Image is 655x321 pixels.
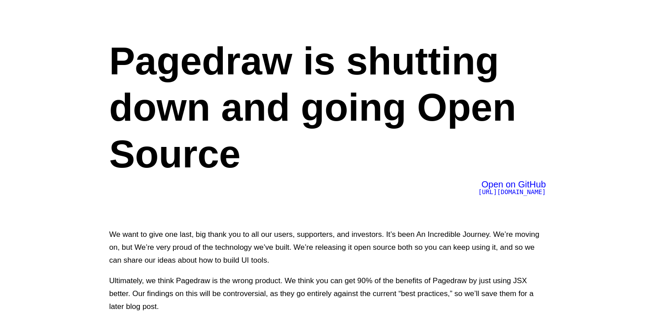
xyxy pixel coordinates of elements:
p: Ultimately, we think Pagedraw is the wrong product. We think you can get 90% of the benefits of P... [109,274,546,313]
p: We want to give one last, big thank you to all our users, supporters, and investors. It’s been An... [109,228,546,267]
h1: Pagedraw is shutting down and going Open Source [109,38,546,177]
span: [URL][DOMAIN_NAME] [478,188,546,195]
span: Open on GitHub [481,179,546,189]
a: Open on GitHub[URL][DOMAIN_NAME] [478,181,546,195]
